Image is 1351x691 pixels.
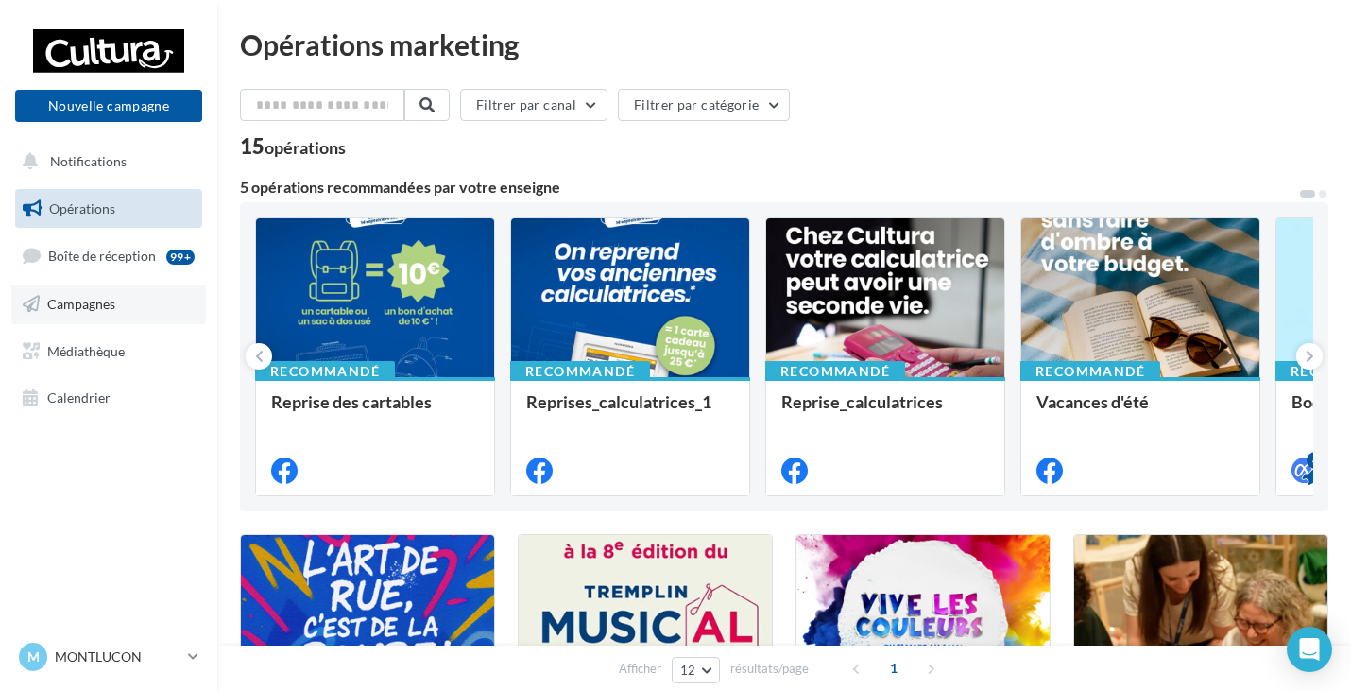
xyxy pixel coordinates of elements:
[672,657,720,683] button: 12
[271,392,479,430] div: Reprise des cartables
[11,378,206,418] a: Calendrier
[47,389,111,406] span: Calendrier
[680,663,696,678] span: 12
[1307,452,1324,469] div: 4
[265,139,346,156] div: opérations
[240,30,1328,59] div: Opérations marketing
[255,361,395,382] div: Recommandé
[48,248,156,264] span: Boîte de réception
[166,250,195,265] div: 99+
[15,90,202,122] button: Nouvelle campagne
[240,136,346,157] div: 15
[49,200,115,216] span: Opérations
[50,153,127,169] span: Notifications
[240,180,1298,195] div: 5 opérations recommandées par votre enseigne
[15,639,202,675] a: M MONTLUCON
[11,285,206,324] a: Campagnes
[11,142,198,181] button: Notifications
[765,361,905,382] div: Recommandé
[11,189,206,229] a: Opérations
[1287,627,1332,672] div: Open Intercom Messenger
[526,392,734,430] div: Reprises_calculatrices_1
[460,89,607,121] button: Filtrer par canal
[1020,361,1160,382] div: Recommandé
[27,648,40,666] span: M
[55,648,180,666] p: MONTLUCON
[781,392,989,430] div: Reprise_calculatrices
[47,296,115,312] span: Campagnes
[1036,392,1244,430] div: Vacances d'été
[11,235,206,276] a: Boîte de réception99+
[879,653,909,683] span: 1
[619,660,661,678] span: Afficher
[730,660,809,678] span: résultats/page
[510,361,650,382] div: Recommandé
[11,332,206,371] a: Médiathèque
[47,342,125,358] span: Médiathèque
[618,89,790,121] button: Filtrer par catégorie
